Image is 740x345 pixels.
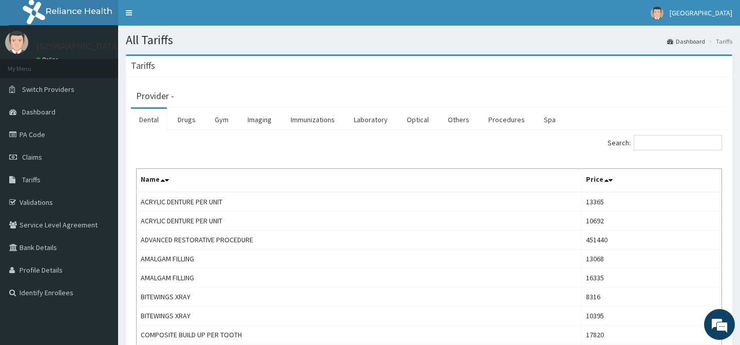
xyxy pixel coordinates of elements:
span: Dashboard [22,107,55,117]
td: 16335 [581,269,722,287]
td: 8316 [581,287,722,306]
td: 10692 [581,212,722,231]
h3: Tariffs [131,61,155,70]
h3: Provider - [136,91,174,101]
td: ACRYLIC DENTURE PER UNIT [137,192,582,212]
p: [GEOGRAPHIC_DATA] [36,42,121,51]
td: ACRYLIC DENTURE PER UNIT [137,212,582,231]
th: Name [137,169,582,193]
td: AMALGAM FILLING [137,269,582,287]
a: Immunizations [282,109,343,130]
td: 13068 [581,250,722,269]
li: Tariffs [706,37,732,46]
td: 17820 [581,325,722,344]
td: 10395 [581,306,722,325]
a: Gym [206,109,237,130]
a: Online [36,56,61,63]
img: User Image [5,31,28,54]
td: 451440 [581,231,722,250]
span: Switch Providers [22,85,74,94]
span: Tariffs [22,175,41,184]
td: BITEWINGS XRAY [137,306,582,325]
a: Drugs [169,109,204,130]
a: Others [440,109,478,130]
span: Claims [22,152,42,162]
a: Dashboard [667,37,705,46]
a: Imaging [239,109,280,130]
td: AMALGAM FILLING [137,250,582,269]
th: Price [581,169,722,193]
label: Search: [608,135,722,150]
a: Dental [131,109,167,130]
a: Laboratory [346,109,396,130]
a: Optical [399,109,437,130]
span: [GEOGRAPHIC_DATA] [670,8,732,17]
td: ADVANCED RESTORATIVE PROCEDURE [137,231,582,250]
a: Procedures [480,109,533,130]
img: User Image [651,7,663,20]
td: BITEWINGS XRAY [137,287,582,306]
td: 13365 [581,192,722,212]
td: COMPOSITE BUILD UP PER TOOTH [137,325,582,344]
h1: All Tariffs [126,33,732,47]
input: Search: [634,135,722,150]
a: Spa [536,109,564,130]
